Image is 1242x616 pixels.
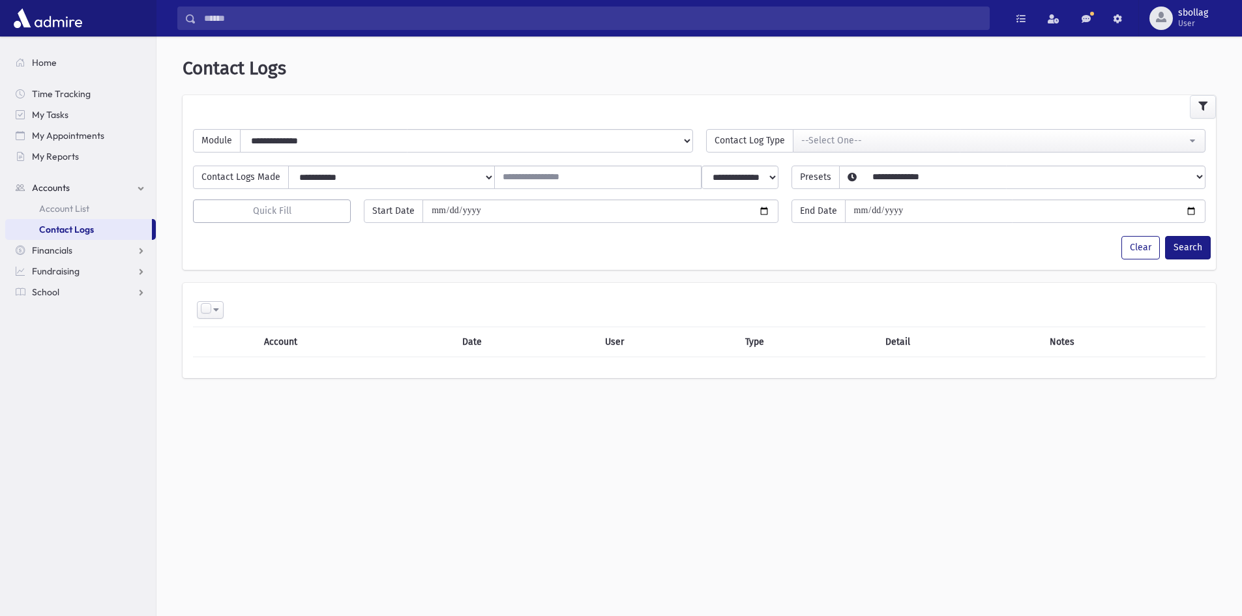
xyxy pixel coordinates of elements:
[1178,18,1208,29] span: User
[5,219,152,240] a: Contact Logs
[39,224,94,235] span: Contact Logs
[5,104,156,125] a: My Tasks
[183,57,286,79] span: Contact Logs
[256,327,454,357] th: Account
[5,146,156,167] a: My Reports
[193,166,289,189] span: Contact Logs Made
[5,261,156,282] a: Fundraising
[878,327,1041,357] th: Detail
[32,244,72,256] span: Financials
[1121,236,1160,259] button: Clear
[1165,236,1211,259] button: Search
[193,129,241,153] span: Module
[454,327,597,357] th: Date
[364,199,423,223] span: Start Date
[32,286,59,298] span: School
[597,327,737,357] th: User
[32,182,70,194] span: Accounts
[32,109,68,121] span: My Tasks
[706,129,793,153] span: Contact Log Type
[32,57,57,68] span: Home
[5,198,156,219] a: Account List
[737,327,878,357] th: Type
[253,205,291,216] span: Quick Fill
[5,240,156,261] a: Financials
[801,134,1187,147] div: --Select One--
[5,52,156,73] a: Home
[193,199,351,223] button: Quick Fill
[5,125,156,146] a: My Appointments
[791,166,840,189] span: Presets
[5,83,156,104] a: Time Tracking
[1178,8,1208,18] span: sbollag
[5,282,156,302] a: School
[1042,327,1205,357] th: Notes
[196,7,989,30] input: Search
[10,5,85,31] img: AdmirePro
[39,203,89,214] span: Account List
[5,177,156,198] a: Accounts
[32,265,80,277] span: Fundraising
[793,129,1206,153] button: --Select One--
[32,151,79,162] span: My Reports
[32,130,104,141] span: My Appointments
[791,199,846,223] span: End Date
[32,88,91,100] span: Time Tracking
